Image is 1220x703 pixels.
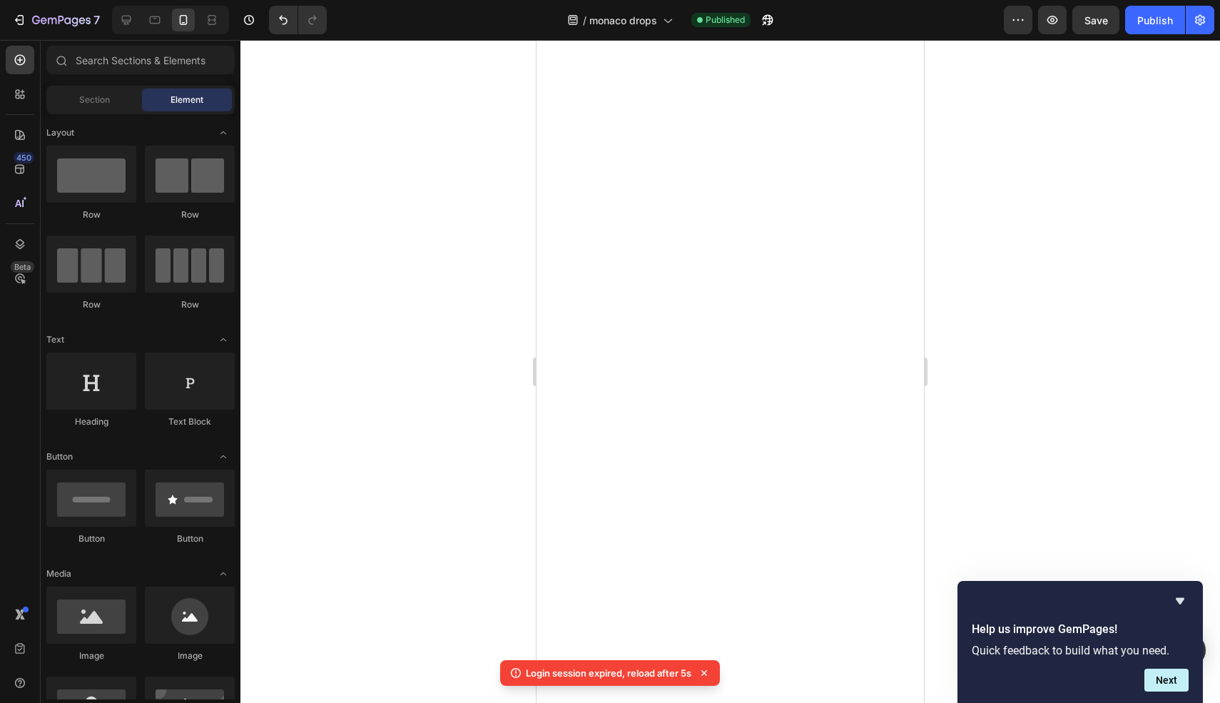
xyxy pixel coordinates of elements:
div: Image [145,649,235,662]
div: Undo/Redo [269,6,327,34]
button: Publish [1125,6,1185,34]
p: Login session expired, reload after 5s [526,666,691,680]
input: Search Sections & Elements [46,46,235,74]
span: Layout [46,126,74,139]
span: monaco drops [589,13,657,28]
h2: Help us improve GemPages! [972,621,1189,638]
span: Section [79,93,110,106]
span: Media [46,567,71,580]
p: 7 [93,11,100,29]
button: Hide survey [1171,592,1189,610]
div: Row [46,298,136,311]
button: Save [1072,6,1119,34]
span: Save [1084,14,1108,26]
span: Toggle open [212,562,235,585]
div: Heading [46,415,136,428]
span: Toggle open [212,121,235,144]
div: Button [145,532,235,545]
div: Row [145,208,235,221]
button: Next question [1144,669,1189,692]
div: 450 [14,152,34,163]
div: Row [46,208,136,221]
div: Help us improve GemPages! [972,592,1189,692]
span: Button [46,450,73,463]
iframe: Design area [537,40,924,703]
span: Toggle open [212,328,235,351]
div: Button [46,532,136,545]
div: Image [46,649,136,662]
span: / [583,13,586,28]
span: Text [46,333,64,346]
div: Publish [1137,13,1173,28]
p: Quick feedback to build what you need. [972,644,1189,657]
span: Toggle open [212,445,235,468]
div: Beta [11,261,34,273]
div: Row [145,298,235,311]
div: Text Block [145,415,235,428]
button: 7 [6,6,106,34]
span: Element [171,93,203,106]
span: Published [706,14,745,26]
